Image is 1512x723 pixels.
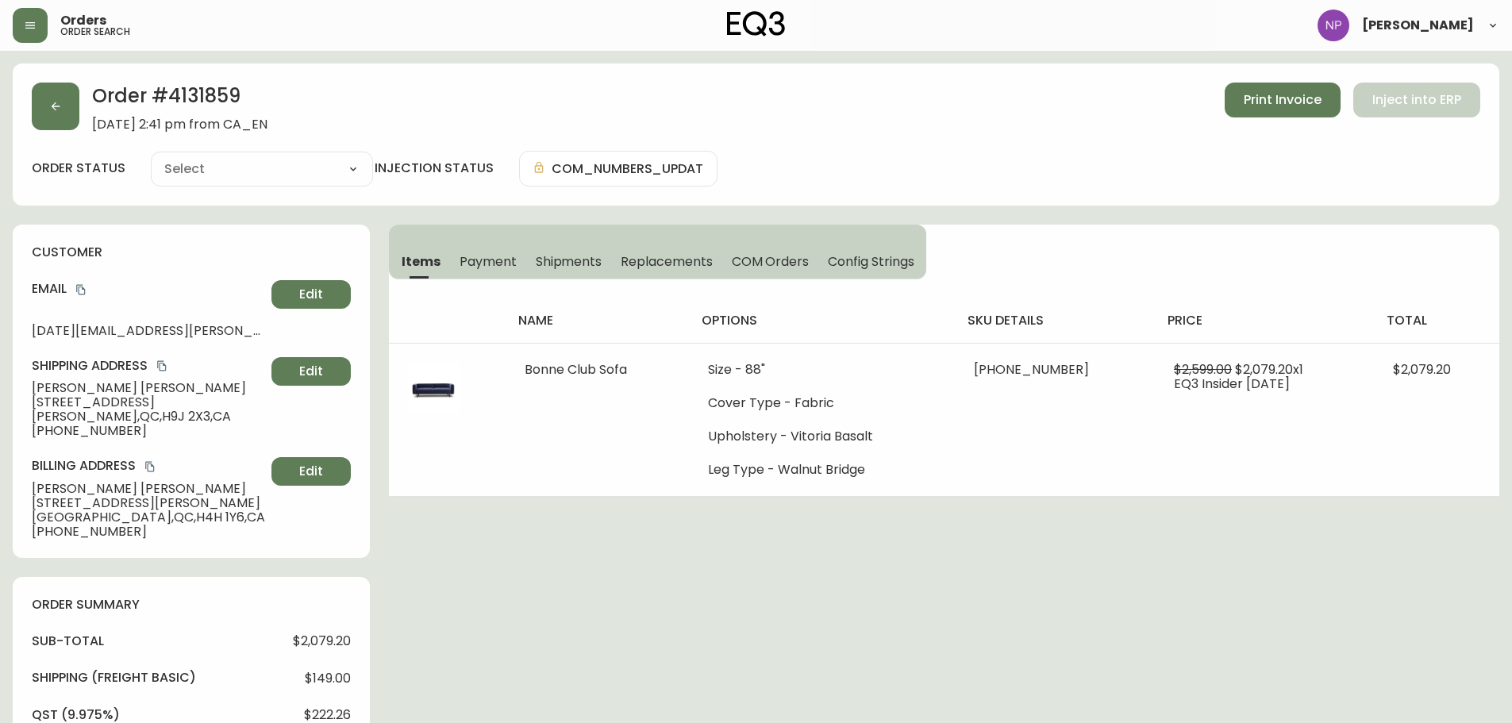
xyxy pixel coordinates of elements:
h4: options [702,312,942,329]
h4: Shipping ( Freight Basic ) [32,669,196,686]
button: Edit [271,357,351,386]
img: 6c19b393-097b-4534-a1a9-2530235e9750Optional[bonne-club-fabric-88-inch-sofa].jpg [408,363,459,413]
h4: price [1168,312,1361,329]
h4: sub-total [32,633,104,650]
span: $2,079.20 [293,634,351,648]
button: Edit [271,280,351,309]
span: $222.26 [304,708,351,722]
span: Print Invoice [1244,91,1322,109]
span: COM Orders [732,253,810,270]
li: Leg Type - Walnut Bridge [708,463,936,477]
button: Print Invoice [1225,83,1341,117]
button: Edit [271,457,351,486]
span: Bonne Club Sofa [525,360,627,379]
span: Payment [460,253,517,270]
h4: Billing Address [32,457,265,475]
span: [PERSON_NAME] [1362,19,1474,32]
span: [GEOGRAPHIC_DATA] , QC , H4H 1Y6 , CA [32,510,265,525]
span: Edit [299,286,323,303]
h4: name [518,312,676,329]
span: EQ3 Insider [DATE] [1174,375,1290,393]
button: copy [73,282,89,298]
span: [DATE] 2:41 pm from CA_EN [92,117,267,132]
span: $2,599.00 [1174,360,1232,379]
span: Items [402,253,441,270]
span: $149.00 [305,671,351,686]
span: Orders [60,14,106,27]
span: [PHONE_NUMBER] [32,525,265,539]
li: Size - 88" [708,363,936,377]
h4: injection status [375,160,494,177]
span: Replacements [621,253,712,270]
span: $2,079.20 x 1 [1235,360,1303,379]
h5: order search [60,27,130,37]
span: Shipments [536,253,602,270]
img: logo [727,11,786,37]
h4: sku details [968,312,1142,329]
span: [PERSON_NAME] , QC , H9J 2X3 , CA [32,410,265,424]
h4: Email [32,280,265,298]
span: [PHONE_NUMBER] [974,360,1089,379]
span: Edit [299,363,323,380]
span: Config Strings [828,253,914,270]
span: $2,079.20 [1393,360,1451,379]
h4: order summary [32,596,351,613]
span: [PERSON_NAME] [PERSON_NAME] [32,381,265,395]
span: [STREET_ADDRESS] [32,395,265,410]
span: [DATE][EMAIL_ADDRESS][PERSON_NAME][DOMAIN_NAME] [32,324,265,338]
button: copy [142,459,158,475]
h2: Order # 4131859 [92,83,267,117]
span: Edit [299,463,323,480]
span: [PHONE_NUMBER] [32,424,265,438]
li: Cover Type - Fabric [708,396,936,410]
button: copy [154,358,170,374]
h4: Shipping Address [32,357,265,375]
img: 50f1e64a3f95c89b5c5247455825f96f [1318,10,1349,41]
li: Upholstery - Vitoria Basalt [708,429,936,444]
h4: total [1387,312,1487,329]
span: [PERSON_NAME] [PERSON_NAME] [32,482,265,496]
h4: customer [32,244,351,261]
label: order status [32,160,125,177]
span: [STREET_ADDRESS][PERSON_NAME] [32,496,265,510]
